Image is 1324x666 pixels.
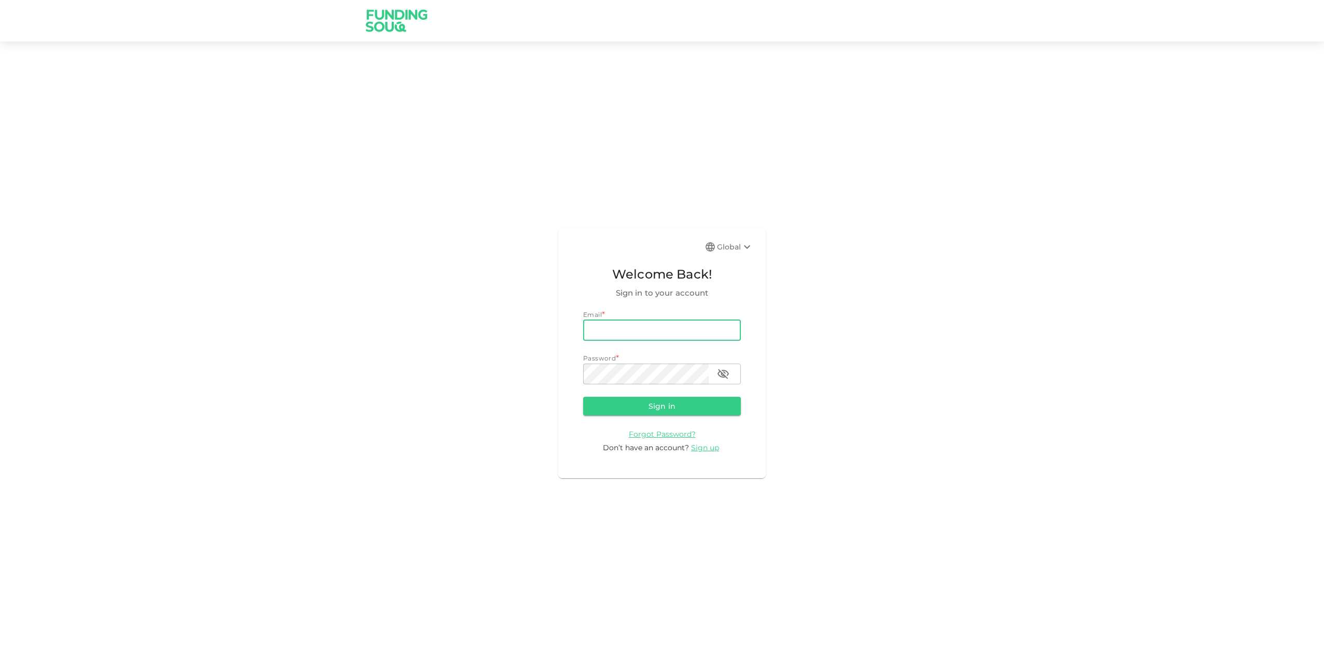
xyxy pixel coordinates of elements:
[583,354,616,362] span: Password
[583,287,741,299] span: Sign in to your account
[583,364,709,384] input: password
[603,443,689,452] span: Don’t have an account?
[717,241,753,253] div: Global
[583,320,741,341] input: email
[691,443,719,452] span: Sign up
[583,397,741,415] button: Sign in
[629,429,696,439] a: Forgot Password?
[629,429,696,439] span: Forgot Password?
[583,265,741,284] span: Welcome Back!
[583,311,602,318] span: Email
